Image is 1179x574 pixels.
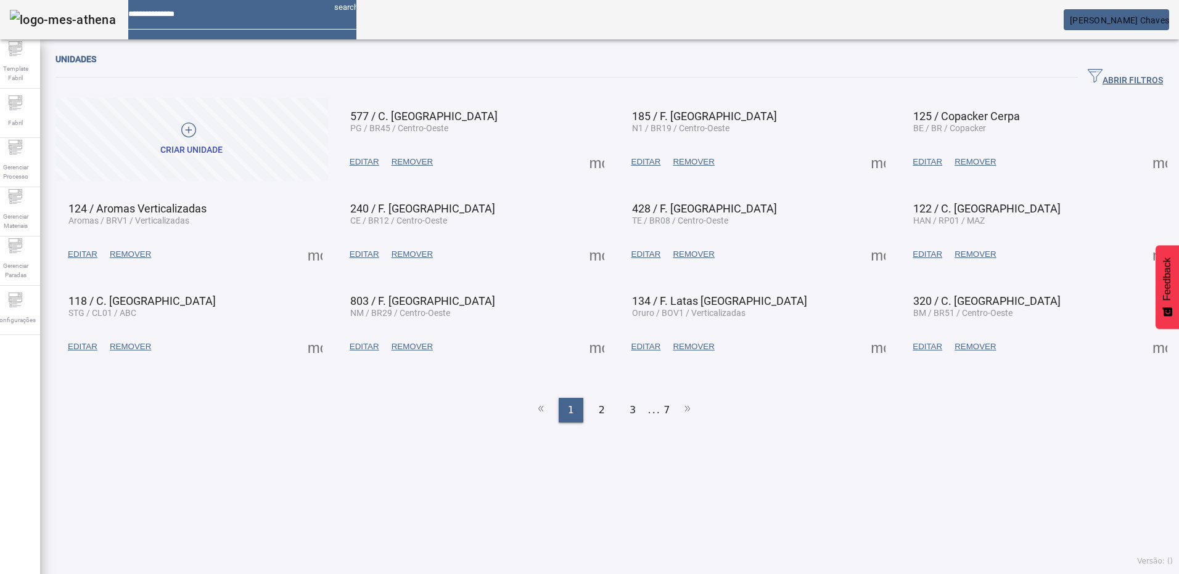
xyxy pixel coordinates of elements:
[350,248,379,261] span: EDITAR
[625,243,667,265] button: EDITAR
[392,341,433,353] span: REMOVER
[667,336,720,358] button: REMOVER
[648,398,660,422] li: ...
[1149,336,1171,358] button: Mais
[350,341,379,353] span: EDITAR
[632,308,746,318] span: Oruro / BOV1 / Verticalizadas
[632,294,807,307] span: 134 / F. Latas [GEOGRAPHIC_DATA]
[68,202,207,215] span: 124 / Aromas Verticalizadas
[586,151,608,173] button: Mais
[10,10,116,30] img: logo-mes-athena
[392,248,433,261] span: REMOVER
[913,202,1061,215] span: 122 / C. [GEOGRAPHIC_DATA]
[955,341,996,353] span: REMOVER
[948,243,1002,265] button: REMOVER
[350,294,495,307] span: 803 / F. [GEOGRAPHIC_DATA]
[385,151,439,173] button: REMOVER
[955,156,996,168] span: REMOVER
[948,151,1002,173] button: REMOVER
[1156,245,1179,329] button: Feedback - Mostrar pesquisa
[955,248,996,261] span: REMOVER
[586,336,608,358] button: Mais
[1137,557,1173,565] span: Versão: ()
[673,156,714,168] span: REMOVER
[667,151,720,173] button: REMOVER
[632,110,777,123] span: 185 / F. [GEOGRAPHIC_DATA]
[385,243,439,265] button: REMOVER
[392,156,433,168] span: REMOVER
[1149,243,1171,265] button: Mais
[631,156,661,168] span: EDITAR
[913,216,985,225] span: HAN / RP01 / MAZ
[68,341,97,353] span: EDITAR
[913,294,1061,307] span: 320 / C. [GEOGRAPHIC_DATA]
[350,308,450,318] span: NM / BR29 / Centro-Oeste
[906,336,948,358] button: EDITAR
[55,54,96,64] span: Unidades
[68,248,97,261] span: EDITAR
[350,216,447,225] span: CE / BR12 / Centro-Oeste
[625,151,667,173] button: EDITAR
[350,123,448,133] span: PG / BR45 / Centro-Oeste
[160,144,223,156] div: Criar unidade
[913,110,1020,123] span: 125 / Copacker Cerpa
[1149,151,1171,173] button: Mais
[1162,257,1173,301] span: Feedback
[586,243,608,265] button: Mais
[62,336,104,358] button: EDITAR
[1088,68,1163,87] span: ABRIR FILTROS
[110,248,151,261] span: REMOVER
[68,294,216,307] span: 118 / C. [GEOGRAPHIC_DATA]
[632,216,728,225] span: TE / BR08 / Centro-Oeste
[631,248,661,261] span: EDITAR
[625,336,667,358] button: EDITAR
[948,336,1002,358] button: REMOVER
[62,243,104,265] button: EDITAR
[663,398,670,422] li: 7
[913,341,942,353] span: EDITAR
[906,151,948,173] button: EDITAR
[304,336,326,358] button: Mais
[667,243,720,265] button: REMOVER
[673,341,714,353] span: REMOVER
[343,243,385,265] button: EDITAR
[304,243,326,265] button: Mais
[913,308,1013,318] span: BM / BR51 / Centro-Oeste
[110,341,151,353] span: REMOVER
[350,202,495,215] span: 240 / F. [GEOGRAPHIC_DATA]
[385,336,439,358] button: REMOVER
[632,202,777,215] span: 428 / F. [GEOGRAPHIC_DATA]
[68,216,189,225] span: Aromas / BRV1 / Verticalizadas
[343,151,385,173] button: EDITAR
[630,403,636,418] span: 3
[4,115,27,131] span: Fabril
[632,123,729,133] span: N1 / BR19 / Centro-Oeste
[599,403,605,418] span: 2
[1070,15,1169,25] span: [PERSON_NAME] Chaves
[867,151,889,173] button: Mais
[913,248,942,261] span: EDITAR
[104,243,157,265] button: REMOVER
[631,341,661,353] span: EDITAR
[104,336,157,358] button: REMOVER
[867,336,889,358] button: Mais
[913,156,942,168] span: EDITAR
[55,98,328,181] button: Criar unidade
[350,110,498,123] span: 577 / C. [GEOGRAPHIC_DATA]
[350,156,379,168] span: EDITAR
[906,243,948,265] button: EDITAR
[1078,67,1173,89] button: ABRIR FILTROS
[867,243,889,265] button: Mais
[343,336,385,358] button: EDITAR
[68,308,136,318] span: STG / CL01 / ABC
[913,123,986,133] span: BE / BR / Copacker
[673,248,714,261] span: REMOVER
